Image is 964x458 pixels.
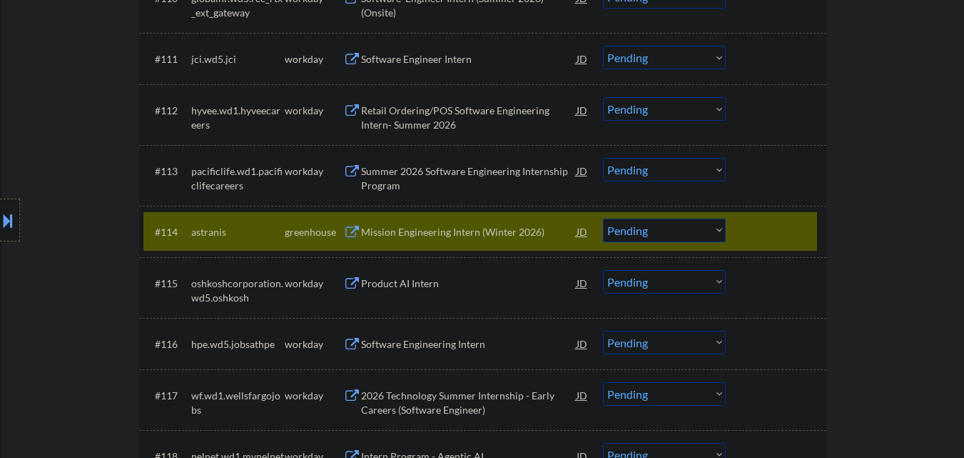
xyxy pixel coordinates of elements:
div: JD [575,382,589,408]
div: greenhouse [285,225,343,239]
div: #111 [155,52,180,66]
div: workday [285,337,343,352]
div: workday [285,164,343,179]
div: #117 [155,389,180,403]
div: JD [575,46,589,71]
div: workday [285,389,343,403]
div: JD [575,97,589,123]
div: JD [575,219,589,244]
div: Software Engineer Intern [361,52,577,66]
div: Retail Ordering/POS Software Engineering Intern- Summer 2026 [361,104,577,131]
div: 2026 Technology Summer Internship - Early Careers (Software Engineer) [361,389,577,417]
div: workday [285,277,343,291]
div: Software Engineering Intern [361,337,577,352]
div: Product AI Intern [361,277,577,291]
div: JD [575,331,589,357]
div: JD [575,158,589,184]
div: Mission Engineering Intern (Winter 2026) [361,225,577,239]
div: Summer 2026 Software Engineering Internship Program [361,164,577,192]
div: jci.wd5.jci [191,52,285,66]
div: workday [285,104,343,118]
div: workday [285,52,343,66]
div: JD [575,270,589,296]
div: wf.wd1.wellsfargojobs [191,389,285,417]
